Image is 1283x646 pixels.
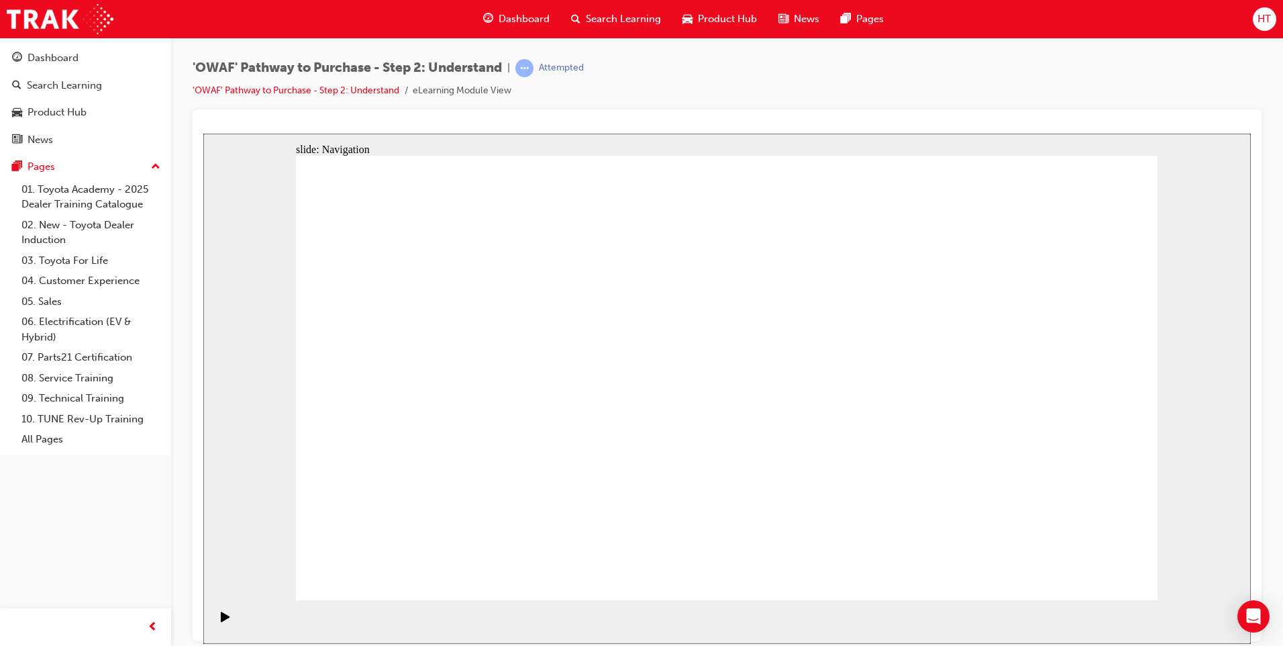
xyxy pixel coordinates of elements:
button: HT [1253,7,1276,31]
span: guage-icon [12,52,22,64]
a: 02. New - Toyota Dealer Induction [16,215,166,250]
span: car-icon [682,11,692,28]
a: 07. Parts21 Certification [16,347,166,368]
div: Pages [28,159,55,175]
a: 06. Electrification (EV & Hybrid) [16,312,166,347]
button: DashboardSearch LearningProduct HubNews [5,43,166,154]
div: Open Intercom Messenger [1237,600,1270,633]
a: All Pages [16,429,166,450]
a: 04. Customer Experience [16,271,166,291]
span: car-icon [12,107,22,119]
button: Play (Ctrl+Alt+P) [7,477,30,500]
span: news-icon [12,134,22,146]
span: pages-icon [841,11,851,28]
span: prev-icon [148,619,158,636]
div: Product Hub [28,105,87,120]
span: up-icon [151,158,160,176]
a: 'OWAF' Pathway to Purchase - Step 2: Understand [193,85,399,96]
button: Pages [5,154,166,179]
span: Product Hub [698,11,757,27]
span: Dashboard [499,11,550,27]
a: 08. Service Training [16,368,166,389]
span: 'OWAF' Pathway to Purchase - Step 2: Understand [193,60,502,76]
a: news-iconNews [768,5,830,33]
li: eLearning Module View [413,83,511,99]
span: search-icon [571,11,580,28]
a: News [5,128,166,152]
span: | [507,60,510,76]
div: playback controls [7,467,30,510]
span: Search Learning [586,11,661,27]
span: HT [1258,11,1271,27]
span: Pages [856,11,884,27]
div: Search Learning [27,78,102,93]
span: pages-icon [12,161,22,173]
span: search-icon [12,80,21,92]
a: 01. Toyota Academy - 2025 Dealer Training Catalogue [16,179,166,215]
a: 10. TUNE Rev-Up Training [16,409,166,430]
a: 09. Technical Training [16,388,166,409]
a: Product Hub [5,100,166,125]
div: Attempted [539,62,584,75]
a: search-iconSearch Learning [560,5,672,33]
a: car-iconProduct Hub [672,5,768,33]
a: pages-iconPages [830,5,894,33]
span: learningRecordVerb_ATTEMPT-icon [515,59,533,77]
a: 05. Sales [16,291,166,312]
a: 03. Toyota For Life [16,250,166,271]
div: News [28,132,53,148]
a: Search Learning [5,73,166,98]
a: Dashboard [5,46,166,71]
a: guage-iconDashboard [472,5,560,33]
div: Dashboard [28,50,79,66]
span: guage-icon [483,11,493,28]
img: Trak [7,4,113,34]
span: news-icon [778,11,788,28]
span: News [794,11,819,27]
